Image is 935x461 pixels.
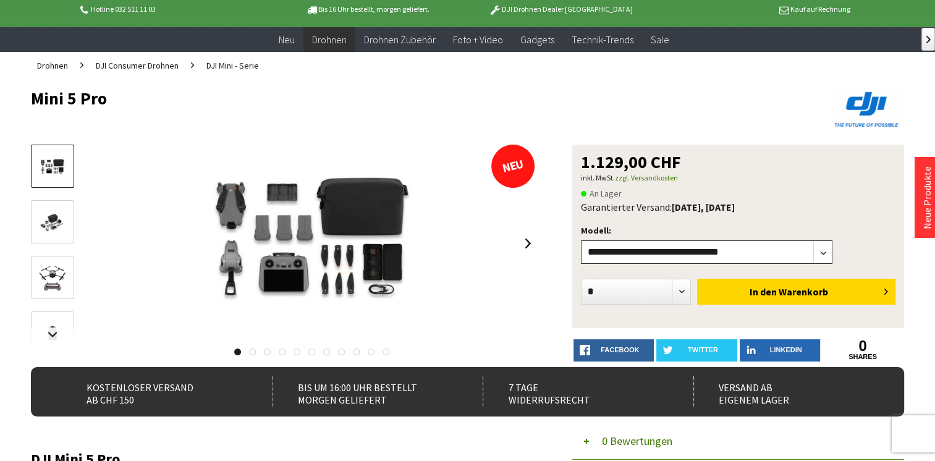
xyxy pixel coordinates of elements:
p: inkl. MwSt. [581,171,895,185]
p: Kauf auf Rechnung [658,2,850,17]
span:  [926,36,931,43]
span: facebook [601,346,639,353]
img: Vorschau: Mini 5 Pro [35,155,70,179]
a: Technik-Trends [563,27,642,53]
span: Gadgets [520,33,554,46]
div: 7 Tage Widerrufsrecht [483,376,668,407]
a: Drohnen [303,27,355,53]
span: Foto + Video [453,33,503,46]
span: Warenkorb [779,285,828,298]
a: twitter [656,339,737,362]
a: DJI Consumer Drohnen [90,52,185,79]
div: Versand ab eigenem Lager [693,376,879,407]
span: 1.129,00 CHF [581,153,681,171]
h1: Mini 5 Pro [31,89,729,108]
p: DJI Drohnen Dealer [GEOGRAPHIC_DATA] [464,2,657,17]
span: Drohnen [312,33,347,46]
b: [DATE], [DATE] [672,201,735,213]
a: Sale [642,27,678,53]
a: Foto + Video [444,27,512,53]
a: Neue Produkte [921,166,933,229]
span: twitter [688,346,718,353]
img: Mini 5 Pro [164,145,460,342]
a: facebook [573,339,654,362]
span: Drohnen [37,60,68,71]
a: LinkedIn [740,339,820,362]
a: 0 [823,339,903,353]
p: Modell: [581,223,895,238]
span: Technik-Trends [572,33,633,46]
span: DJI Consumer Drohnen [96,60,179,71]
span: DJI Mini - Serie [206,60,259,71]
button: In den Warenkorb [697,279,895,305]
p: Bis 16 Uhr bestellt, morgen geliefert. [271,2,464,17]
div: Bis um 16:00 Uhr bestellt Morgen geliefert [273,376,458,407]
span: Neu [279,33,295,46]
a: Drohnen Zubehör [355,27,444,53]
a: Drohnen [31,52,74,79]
img: DJI [830,89,904,130]
a: zzgl. Versandkosten [615,173,678,182]
a: Neu [270,27,303,53]
p: Hotline 032 511 11 03 [78,2,271,17]
div: Garantierter Versand: [581,201,895,213]
a: DJI Mini - Serie [200,52,265,79]
span: LinkedIn [770,346,802,353]
a: shares [823,353,903,361]
span: In den [750,285,777,298]
span: An Lager [581,186,622,201]
span: Drohnen Zubehör [364,33,436,46]
a: Gadgets [512,27,563,53]
div: Kostenloser Versand ab CHF 150 [62,376,247,407]
span: Sale [651,33,669,46]
button: 0 Bewertungen [572,423,904,460]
